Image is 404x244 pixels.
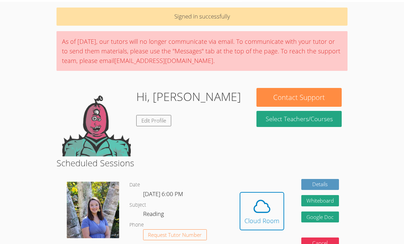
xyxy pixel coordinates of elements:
a: Details [301,179,339,190]
button: Request Tutor Number [143,229,207,241]
a: Select Teachers/Courses [256,111,342,127]
dd: Reading [143,209,165,221]
button: Whiteboard [301,195,339,206]
div: Cloud Room [244,216,279,226]
a: Edit Profile [136,115,171,126]
h1: Hi, [PERSON_NAME] [136,88,241,105]
p: Signed in successfully [56,8,348,26]
dt: Subject [129,201,146,209]
img: default.png [62,88,131,156]
button: Cloud Room [240,192,284,230]
span: Request Tutor Number [148,232,202,237]
span: [DATE] 6:00 PM [143,190,183,198]
dt: Date [129,181,140,189]
a: Google Doc [301,211,339,223]
img: 343753644_906252020464290_5222193349758578822_n.jpg [67,182,119,238]
h2: Scheduled Sessions [56,156,348,169]
dt: Phone [129,221,144,229]
button: Contact Support [256,88,342,107]
div: As of [DATE], our tutors will no longer communicate via email. To communicate with your tutor or ... [56,31,348,71]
